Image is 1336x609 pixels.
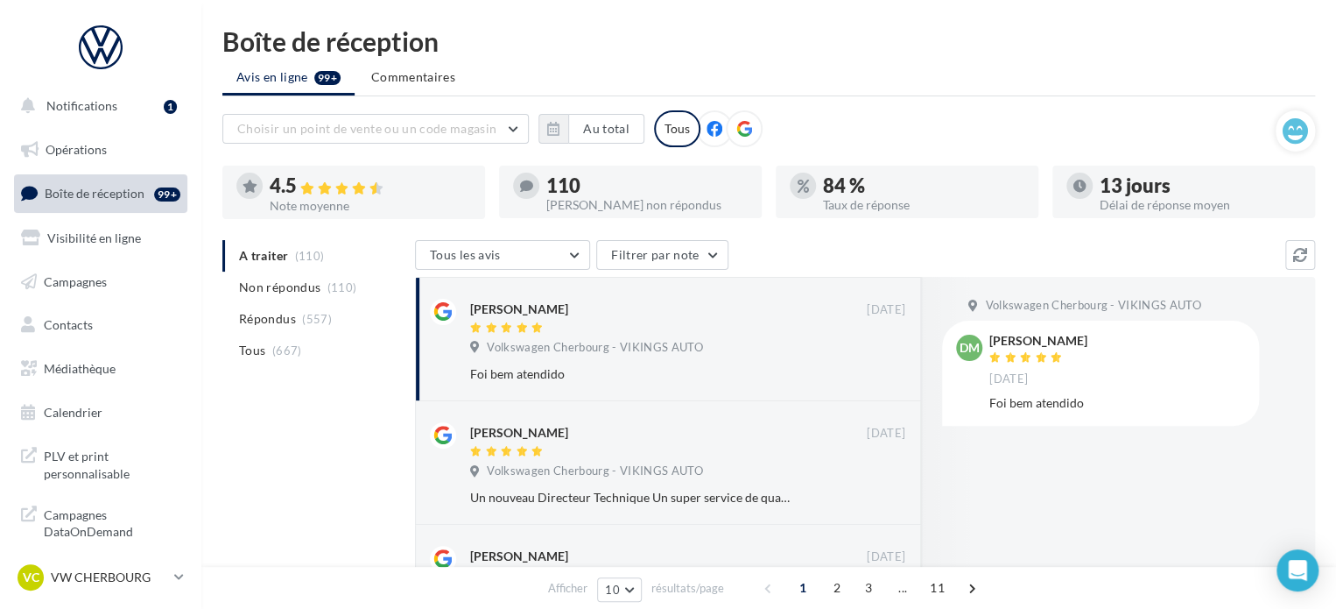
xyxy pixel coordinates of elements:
[546,176,748,195] div: 110
[430,247,501,262] span: Tous les avis
[11,351,191,387] a: Médiathèque
[889,574,917,602] span: ...
[823,176,1024,195] div: 84 %
[154,188,180,202] div: 99+
[45,186,144,201] span: Boîte de réception
[11,131,191,168] a: Opérations
[487,340,702,356] span: Volkswagen Cherbourg - VIKINGS AUTO
[985,298,1200,314] span: Volkswagen Cherbourg - VIKINGS AUTO
[239,342,265,359] span: Tous
[789,574,817,602] span: 1
[470,365,791,383] div: Foi bem atendido
[327,280,357,294] span: (110)
[487,464,702,479] span: Volkswagen Cherbourg - VIKINGS AUTO
[597,577,642,602] button: 10
[989,335,1087,347] div: [PERSON_NAME]
[239,310,296,328] span: Répondus
[470,489,791,506] div: Un nouveau Directeur Technique Un super service de qualité
[923,574,952,602] span: 11
[46,142,107,157] span: Opérations
[854,574,882,602] span: 3
[23,569,39,586] span: VC
[989,372,1028,387] span: [DATE]
[44,444,180,482] span: PLV et print personnalisable
[11,307,191,343] a: Contacts
[568,114,644,144] button: Au total
[46,98,117,113] span: Notifications
[548,580,587,597] span: Afficher
[867,302,905,318] span: [DATE]
[302,312,332,326] span: (557)
[270,176,471,196] div: 4.5
[11,88,184,124] button: Notifications 1
[44,273,107,288] span: Campagnes
[272,343,302,358] span: (667)
[989,394,1245,412] div: Foi bem atendido
[538,114,644,144] button: Au total
[44,317,93,332] span: Contacts
[596,240,728,270] button: Filtrer par note
[47,230,141,245] span: Visibilité en ligne
[470,548,568,565] div: [PERSON_NAME]
[11,264,191,301] a: Campagnes
[823,574,851,602] span: 2
[222,28,1315,54] div: Boîte de réception
[11,437,191,489] a: PLV et print personnalisable
[11,394,191,431] a: Calendrier
[44,361,116,376] span: Médiathèque
[546,199,748,211] div: [PERSON_NAME] non répondus
[867,426,905,442] span: [DATE]
[654,110,700,147] div: Tous
[415,240,590,270] button: Tous les avis
[1100,199,1301,211] div: Délai de réponse moyen
[164,100,177,114] div: 1
[651,580,724,597] span: résultats/page
[470,301,568,318] div: [PERSON_NAME]
[44,503,180,541] span: Campagnes DataOnDemand
[11,220,191,257] a: Visibilité en ligne
[1100,176,1301,195] div: 13 jours
[270,200,471,212] div: Note moyenne
[960,339,980,357] span: DM
[14,561,187,594] a: VC VW CHERBOURG
[1276,549,1318,591] div: Open Intercom Messenger
[222,114,529,144] button: Choisir un point de vente ou un code magasin
[470,424,568,442] div: [PERSON_NAME]
[11,496,191,548] a: Campagnes DataOnDemand
[371,68,455,86] span: Commentaires
[867,549,905,565] span: [DATE]
[11,174,191,212] a: Boîte de réception99+
[51,569,167,586] p: VW CHERBOURG
[44,405,102,420] span: Calendrier
[237,121,496,136] span: Choisir un point de vente ou un code magasin
[605,583,620,597] span: 10
[823,199,1024,211] div: Taux de réponse
[239,279,320,296] span: Non répondus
